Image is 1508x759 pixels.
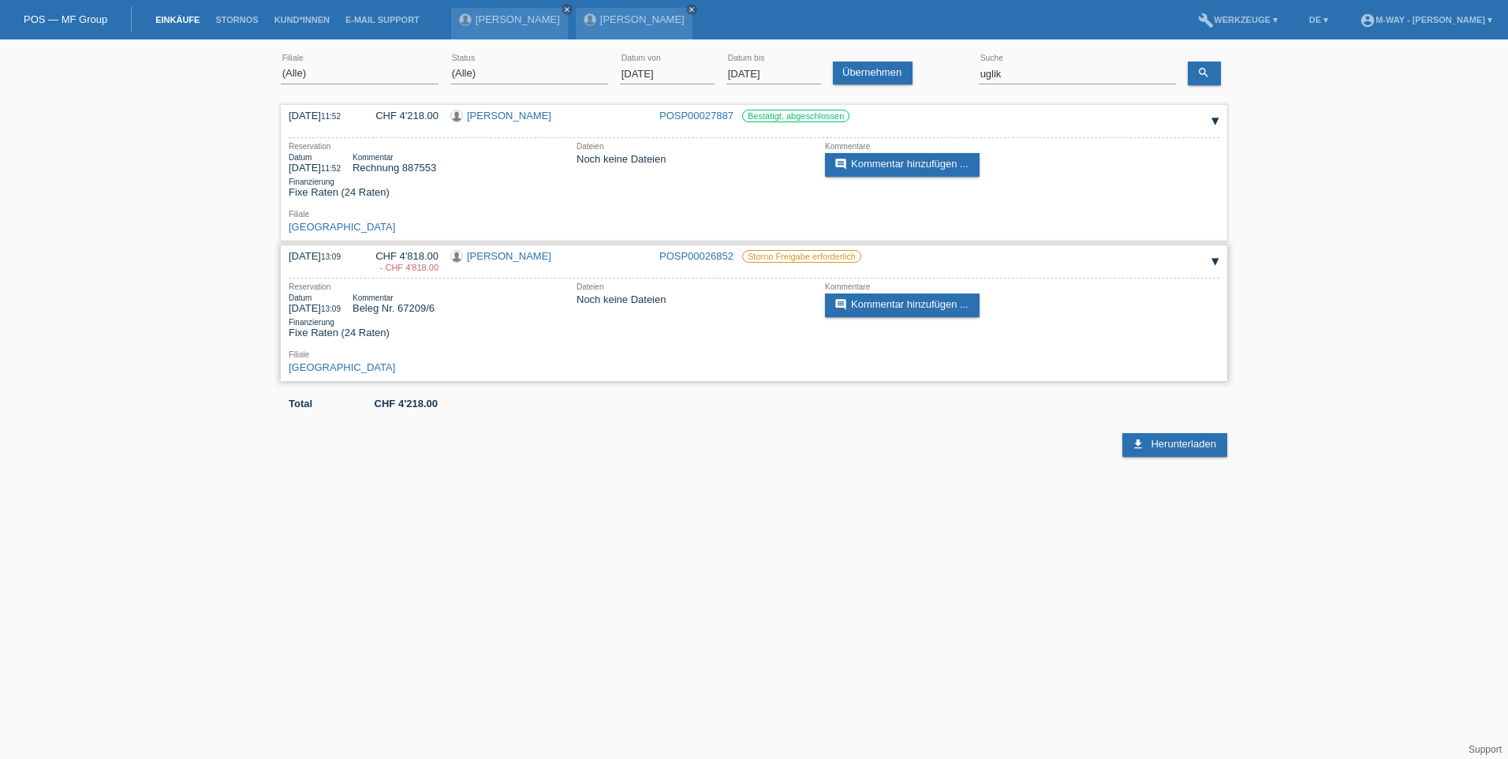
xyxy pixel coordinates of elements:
[577,294,813,305] div: Noch keine Dateien
[289,294,341,314] div: [DATE]
[289,318,565,338] div: Fixe Raten (24 Raten)
[1198,13,1214,28] i: build
[659,110,733,122] a: POSP00027887
[289,210,565,219] div: Filiale
[289,350,565,359] div: Filiale
[353,153,436,162] div: Kommentar
[825,153,980,177] a: commentKommentar hinzufügen ...
[289,221,395,233] a: [GEOGRAPHIC_DATA]
[289,318,565,327] div: Finanzierung
[1151,438,1215,450] span: Herunterladen
[207,15,266,24] a: Stornos
[289,294,341,302] div: Datum
[1132,438,1144,451] i: download
[289,178,565,198] div: Fixe Raten (24 Raten)
[825,142,1062,151] div: Kommentare
[688,6,696,13] i: close
[600,13,685,25] a: [PERSON_NAME]
[833,62,913,84] a: Übernehmen
[1122,433,1227,457] a: download Herunterladen
[267,15,338,24] a: Kund*innen
[289,250,352,262] div: [DATE]
[1360,13,1375,28] i: account_circle
[289,398,312,409] b: Total
[353,153,436,174] div: Rechnung 887553
[364,263,439,272] div: 23.09.2025 / Falscher Betrag
[834,158,847,170] i: comment
[1301,15,1336,24] a: DE ▾
[321,305,341,313] span: 13:09
[289,282,565,291] div: Reservation
[577,282,813,291] div: Dateien
[742,110,849,122] label: Bestätigt, abgeschlossen
[467,110,551,122] a: [PERSON_NAME]
[834,298,847,311] i: comment
[375,398,438,409] b: CHF 4'218.00
[1352,15,1500,24] a: account_circlem-way - [PERSON_NAME] ▾
[1197,66,1210,79] i: search
[289,153,341,174] div: [DATE]
[321,164,341,173] span: 11:52
[1188,62,1221,85] a: search
[825,282,1062,291] div: Kommentare
[353,294,435,302] div: Kommentar
[1204,110,1227,133] div: auf-/zuklappen
[353,294,435,314] div: Beleg Nr. 67209/6
[577,142,813,151] div: Dateien
[289,153,341,162] div: Datum
[577,153,813,165] div: Noch keine Dateien
[147,15,207,24] a: Einkäufe
[1190,15,1286,24] a: buildWerkzeuge ▾
[289,178,565,186] div: Finanzierung
[24,13,107,25] a: POS — MF Group
[1469,744,1502,755] a: Support
[563,6,571,13] i: close
[338,15,427,24] a: E-Mail Support
[825,294,980,317] a: commentKommentar hinzufügen ...
[659,250,733,262] a: POSP00026852
[562,4,573,15] a: close
[1204,250,1227,274] div: auf-/zuklappen
[742,250,861,263] label: Storno Freigabe erforderlich
[364,250,439,274] div: CHF 4'818.00
[476,13,560,25] a: [PERSON_NAME]
[289,361,395,373] a: [GEOGRAPHIC_DATA]
[686,4,697,15] a: close
[289,142,565,151] div: Reservation
[364,110,439,122] div: CHF 4'218.00
[467,250,551,262] a: [PERSON_NAME]
[321,252,341,261] span: 13:09
[289,110,352,122] div: [DATE]
[321,112,341,121] span: 11:52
